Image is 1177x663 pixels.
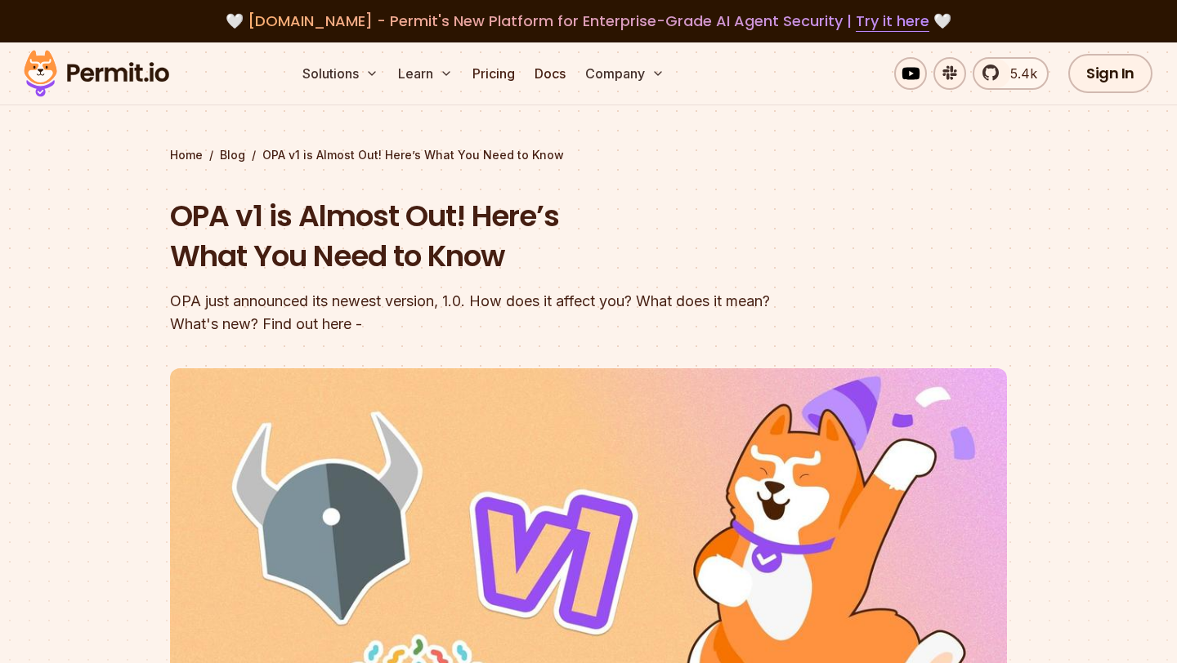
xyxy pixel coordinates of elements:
[220,147,245,163] a: Blog
[16,46,177,101] img: Permit logo
[528,57,572,90] a: Docs
[170,196,798,277] h1: OPA v1 is Almost Out! Here’s What You Need to Know
[296,57,385,90] button: Solutions
[1068,54,1152,93] a: Sign In
[392,57,459,90] button: Learn
[248,11,929,31] span: [DOMAIN_NAME] - Permit's New Platform for Enterprise-Grade AI Agent Security |
[170,290,798,336] div: OPA just announced its newest version, 1.0. How does it affect you? What does it mean? What's new...
[1000,64,1037,83] span: 5.4k
[579,57,671,90] button: Company
[170,147,203,163] a: Home
[973,57,1049,90] a: 5.4k
[170,147,1007,163] div: / /
[466,57,521,90] a: Pricing
[39,10,1138,33] div: 🤍 🤍
[856,11,929,32] a: Try it here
